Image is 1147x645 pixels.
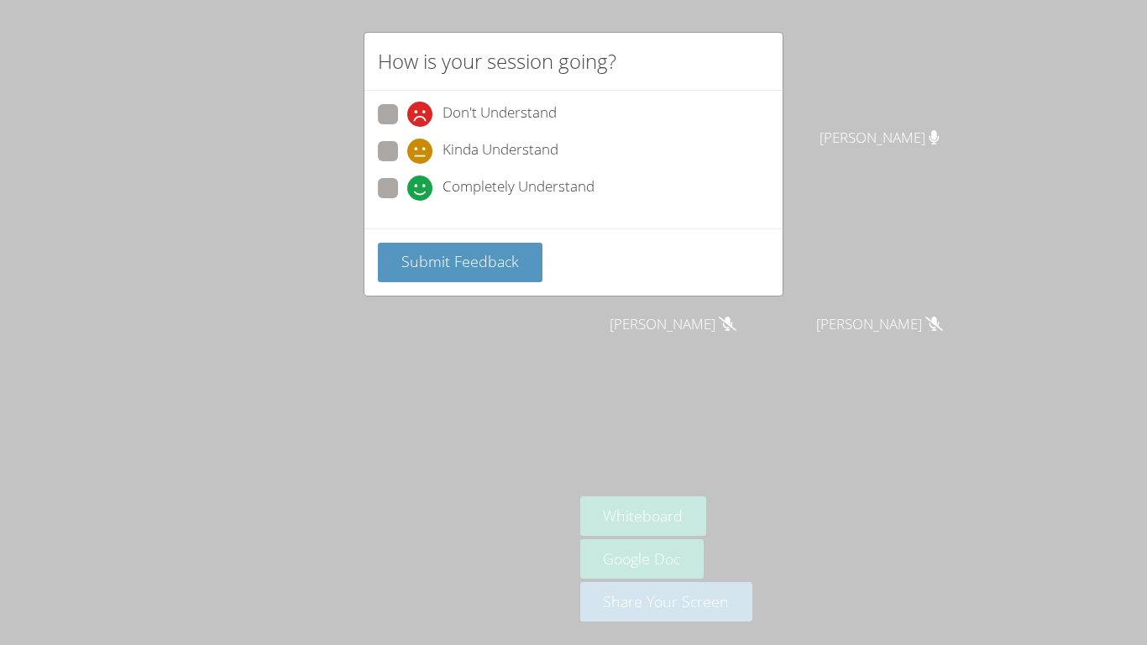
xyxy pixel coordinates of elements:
span: Kinda Understand [443,139,558,164]
button: Submit Feedback [378,243,542,282]
span: Submit Feedback [401,251,519,271]
span: Don't Understand [443,102,557,127]
h2: How is your session going? [378,46,616,76]
span: Completely Understand [443,176,594,201]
